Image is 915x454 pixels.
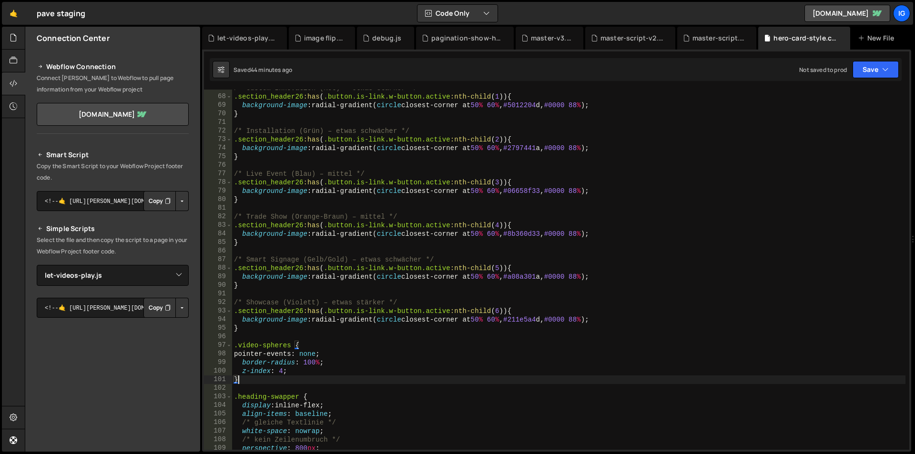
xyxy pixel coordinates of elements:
div: 73 [204,135,232,144]
div: 98 [204,350,232,358]
div: 87 [204,255,232,264]
div: debug.js [372,33,401,43]
div: 77 [204,170,232,178]
button: Save [853,61,899,78]
div: 86 [204,247,232,255]
div: master-script-v2.js [600,33,664,43]
p: Select the file and then copy the script to a page in your Webflow Project footer code. [37,234,189,257]
div: 81 [204,204,232,212]
p: Copy the Smart Script to your Webflow Project footer code. [37,161,189,183]
div: 78 [204,178,232,187]
h2: Webflow Connection [37,61,189,72]
p: Connect [PERSON_NAME] to Webflow to pull page information from your Webflow project [37,72,189,95]
a: ig [893,5,910,22]
h2: Connection Center [37,33,110,43]
div: image flip.js [304,33,344,43]
div: Saved [234,66,292,74]
div: 82 [204,212,232,221]
div: 108 [204,435,232,444]
div: 83 [204,221,232,230]
div: 69 [204,101,232,110]
div: 72 [204,127,232,135]
div: 70 [204,110,232,118]
div: Button group with nested dropdown [143,191,189,211]
div: 93 [204,307,232,315]
div: pagination-show-hide.js [431,33,502,43]
div: 106 [204,418,232,427]
div: 44 minutes ago [251,66,292,74]
div: 80 [204,195,232,204]
div: 100 [204,367,232,375]
h2: Smart Script [37,149,189,161]
textarea: <!--🤙 [URL][PERSON_NAME][DOMAIN_NAME]> <script>document.addEventListener("DOMContentLoaded", func... [37,298,189,318]
div: 79 [204,187,232,195]
a: 🤙 [2,2,25,25]
a: [DOMAIN_NAME] [37,103,189,126]
div: 91 [204,290,232,298]
div: 94 [204,315,232,324]
div: 97 [204,341,232,350]
div: pave staging [37,8,85,19]
div: 90 [204,281,232,290]
a: [DOMAIN_NAME] [804,5,890,22]
div: 107 [204,427,232,435]
div: 76 [204,161,232,170]
div: 105 [204,410,232,418]
div: hero-card-style.css [773,33,839,43]
div: 103 [204,393,232,401]
div: 102 [204,384,232,393]
div: 84 [204,230,232,238]
div: let-videos-play.js [217,33,275,43]
button: Copy [143,191,176,211]
div: 99 [204,358,232,367]
div: 95 [204,324,232,333]
div: master-v3.js [531,33,572,43]
div: 101 [204,375,232,384]
div: 74 [204,144,232,152]
div: Button group with nested dropdown [143,298,189,318]
div: 88 [204,264,232,272]
div: master-script.js [692,33,745,43]
div: Not saved to prod [799,66,847,74]
iframe: YouTube video player [37,333,190,419]
div: 71 [204,118,232,127]
button: Code Only [417,5,498,22]
div: 85 [204,238,232,247]
div: 89 [204,272,232,281]
div: 92 [204,298,232,307]
button: Copy [143,298,176,318]
div: 96 [204,333,232,341]
div: New File [858,33,898,43]
div: 109 [204,444,232,453]
div: 68 [204,92,232,101]
div: 75 [204,152,232,161]
div: 104 [204,401,232,410]
h2: Simple Scripts [37,223,189,234]
textarea: <!--🤙 [URL][PERSON_NAME][DOMAIN_NAME]> <script>document.addEventListener("DOMContentLoaded", func... [37,191,189,211]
